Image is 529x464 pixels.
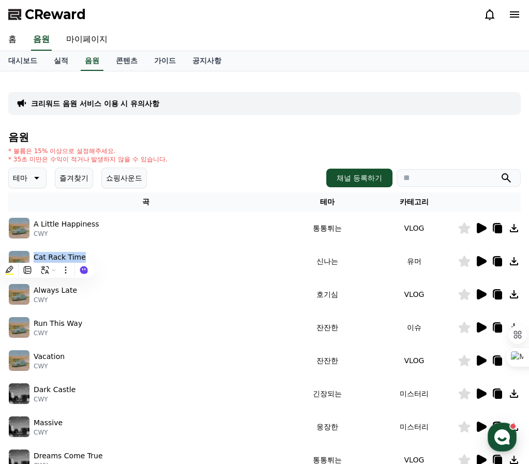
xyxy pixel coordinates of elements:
p: A Little Happiness [34,219,99,230]
button: 채널 등록하기 [326,169,392,187]
td: 웅장한 [284,410,371,443]
span: CReward [25,6,86,23]
img: music [9,350,29,371]
td: 호기심 [284,278,371,311]
td: 긴장되는 [284,377,371,410]
p: Dreams Come True [34,451,103,461]
span: 홈 [33,343,39,352]
span: 설정 [160,343,172,352]
p: Dark Castle [34,384,75,395]
th: 테마 [284,192,371,212]
a: 크리워드 음원 서비스 이용 시 유의사항 [31,98,159,109]
p: Cat Rack Time [34,252,86,263]
p: CWY [34,428,63,437]
td: 미스터리 [371,377,458,410]
a: 마이페이지 [58,29,116,51]
button: 즐겨찾기 [55,168,93,188]
p: Massive [34,417,63,428]
p: CWY [34,296,77,304]
a: 대화 [68,328,133,354]
img: music [9,218,29,238]
td: 유머 [371,245,458,278]
a: 콘텐츠 [108,51,146,71]
img: music [9,383,29,404]
p: CWY [34,395,75,403]
td: 신나는 [284,245,371,278]
p: Run This Way [34,318,82,329]
th: 카테고리 [371,192,458,212]
td: 잔잔한 [284,344,371,377]
td: VLOG [371,344,458,377]
span: 대화 [95,344,107,352]
a: 설정 [133,328,199,354]
button: 테마 [8,168,47,188]
td: 잔잔한 [284,311,371,344]
td: VLOG [371,278,458,311]
p: * 35초 미만은 수익이 적거나 발생하지 않을 수 있습니다. [8,155,168,163]
a: 홈 [3,328,68,354]
img: music [9,416,29,437]
p: CWY [34,230,99,238]
p: * 볼륨은 15% 이상으로 설정해주세요. [8,147,168,155]
td: 미스터리 [371,410,458,443]
p: Vacation [34,351,65,362]
a: 실적 [46,51,77,71]
td: 통통튀는 [284,212,371,245]
a: 음원 [31,29,52,51]
h4: 음원 [8,131,521,143]
td: VLOG [371,212,458,245]
img: music [9,284,29,305]
p: Always Late [34,285,77,296]
img: music [9,251,29,272]
p: CWY [34,362,65,370]
td: 이슈 [371,311,458,344]
th: 곡 [8,192,284,212]
img: music [9,317,29,338]
a: 공지사항 [184,51,230,71]
a: 음원 [81,51,103,71]
a: CReward [8,6,86,23]
p: 테마 [13,171,27,185]
a: 가이드 [146,51,184,71]
p: CWY [34,329,82,337]
button: 쇼핑사운드 [101,168,147,188]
